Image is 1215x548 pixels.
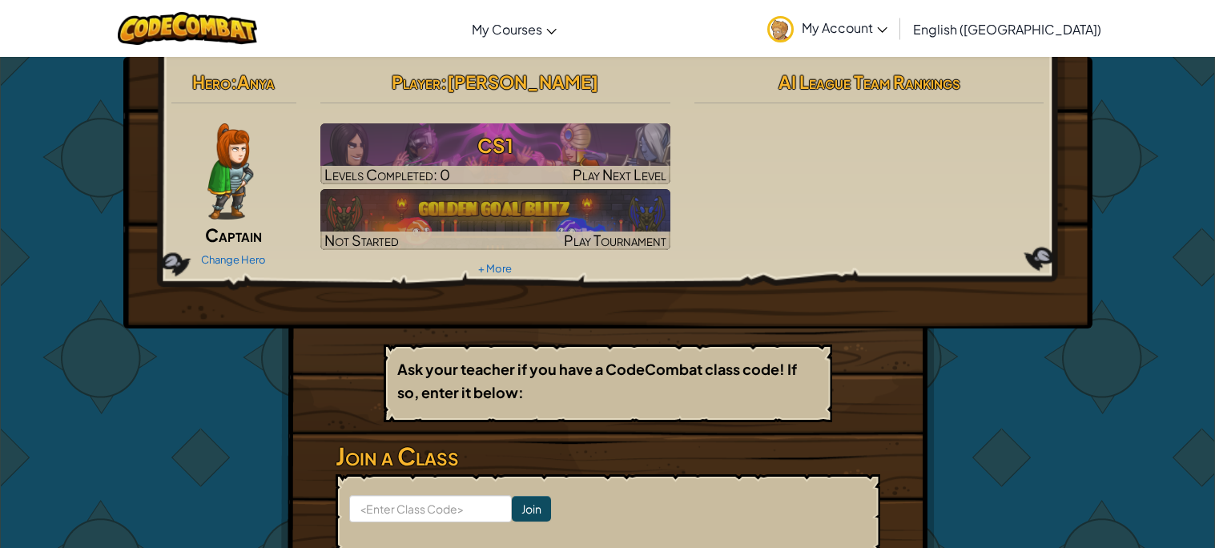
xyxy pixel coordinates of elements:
[778,71,960,93] span: AI League Team Rankings
[324,231,399,249] span: Not Started
[201,253,266,266] a: Change Hero
[205,224,262,246] span: Captain
[207,123,253,220] img: captain-pose.png
[231,71,237,93] span: :
[320,189,670,250] a: Not StartedPlay Tournament
[349,495,512,522] input: <Enter Class Code>
[320,189,670,250] img: Golden Goal
[512,496,551,522] input: Join
[573,165,666,183] span: Play Next Level
[905,7,1109,50] a: English ([GEOGRAPHIC_DATA])
[913,21,1101,38] span: English ([GEOGRAPHIC_DATA])
[192,71,231,93] span: Hero
[320,123,670,184] a: Play Next Level
[478,262,512,275] a: + More
[767,16,794,42] img: avatar
[397,360,797,401] b: Ask your teacher if you have a CodeCombat class code! If so, enter it below:
[447,71,598,93] span: [PERSON_NAME]
[759,3,895,54] a: My Account
[802,19,887,36] span: My Account
[564,231,666,249] span: Play Tournament
[441,71,447,93] span: :
[320,123,670,184] img: CS1
[392,71,441,93] span: Player
[324,165,450,183] span: Levels Completed: 0
[118,12,258,45] img: CodeCombat logo
[237,71,275,93] span: Anya
[464,7,565,50] a: My Courses
[472,21,542,38] span: My Courses
[320,127,670,163] h3: CS1
[336,438,880,474] h3: Join a Class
